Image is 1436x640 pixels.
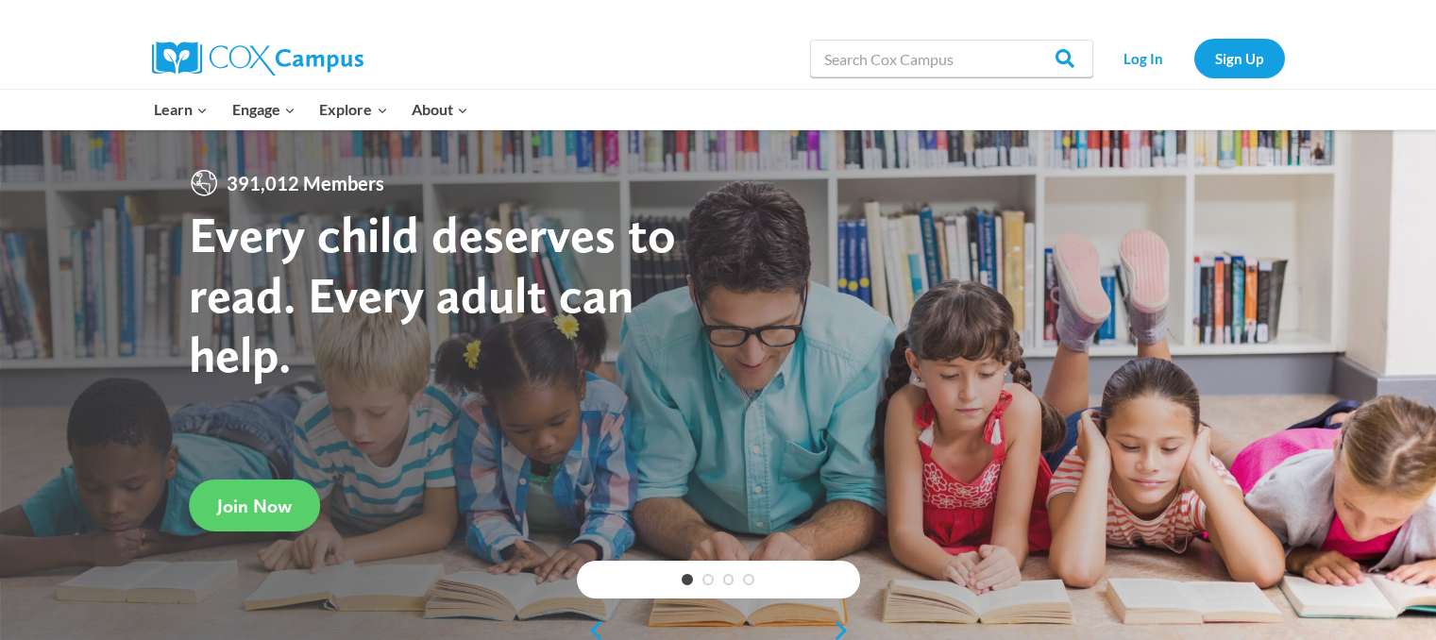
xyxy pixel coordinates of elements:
[152,42,363,76] img: Cox Campus
[682,574,693,585] a: 1
[219,168,392,198] span: 391,012 Members
[743,574,754,585] a: 4
[810,40,1093,77] input: Search Cox Campus
[702,574,714,585] a: 2
[189,480,320,531] a: Join Now
[217,495,292,517] span: Join Now
[723,574,735,585] a: 3
[1194,39,1285,77] a: Sign Up
[154,97,208,122] span: Learn
[232,97,296,122] span: Engage
[1103,39,1285,77] nav: Secondary Navigation
[319,97,387,122] span: Explore
[1103,39,1185,77] a: Log In
[143,90,481,129] nav: Primary Navigation
[412,97,468,122] span: About
[189,204,676,384] strong: Every child deserves to read. Every adult can help.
